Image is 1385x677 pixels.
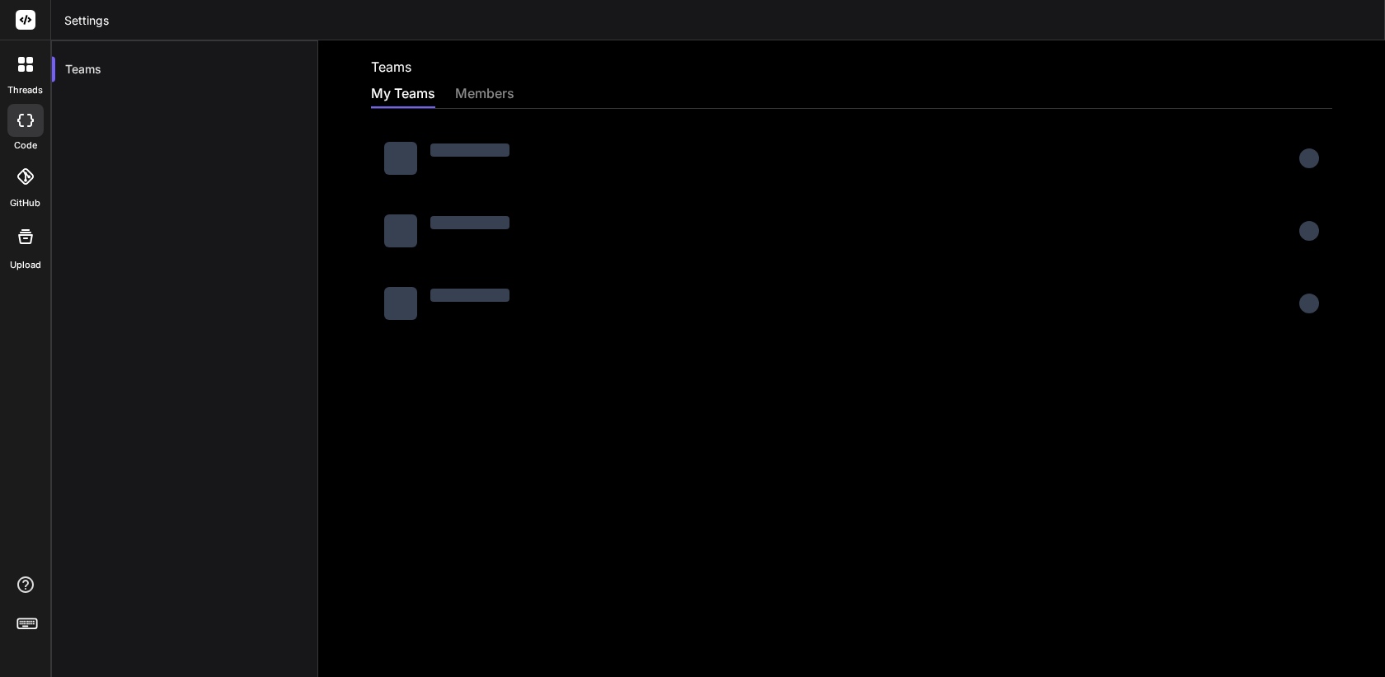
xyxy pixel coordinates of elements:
[52,51,317,87] div: Teams
[10,196,40,210] label: GitHub
[7,83,43,97] label: threads
[371,57,411,77] h2: Teams
[371,83,435,106] div: My Teams
[455,83,514,106] div: members
[10,258,41,272] label: Upload
[14,139,37,153] label: code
